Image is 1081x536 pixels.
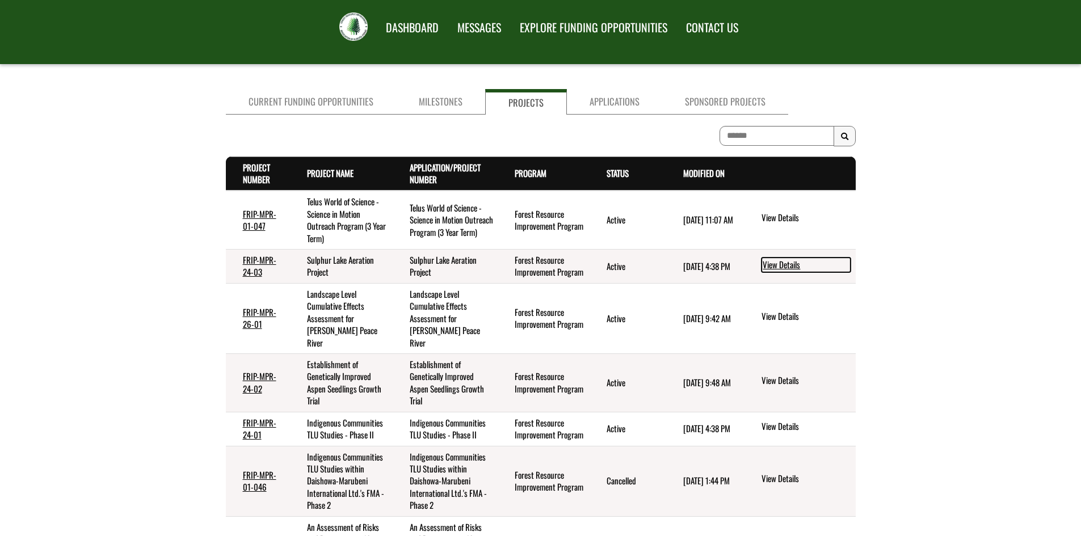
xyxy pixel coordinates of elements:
a: Program [515,167,546,179]
td: Establishment of Genetically Improved Aspen Seedlings Growth Trial [290,354,392,412]
a: FRIP-MPR-24-01 [243,416,276,441]
td: Active [590,354,666,412]
a: CONTACT US [678,14,747,42]
td: Indigenous Communities TLU Studies within Daishowa-Marubeni International Ltd.'s FMA - Phase 2 [290,446,392,516]
a: View details [762,310,851,324]
a: FRIP-MPR-24-02 [243,370,276,394]
time: [DATE] 11:07 AM [683,213,733,226]
a: DASHBOARD [377,14,447,42]
a: Modified On [683,167,725,179]
time: [DATE] 1:44 PM [683,474,730,487]
time: [DATE] 4:38 PM [683,260,730,272]
a: Project Name [307,167,354,179]
a: View details [762,258,851,272]
td: Establishment of Genetically Improved Aspen Seedlings Growth Trial [393,354,498,412]
td: Sulphur Lake Aeration Project [393,250,498,284]
a: Current Funding Opportunities [226,89,396,115]
td: 6/8/2025 1:44 PM [666,446,743,516]
a: Sponsored Projects [662,89,788,115]
td: 6/6/2025 4:38 PM [666,250,743,284]
th: Actions [743,157,855,191]
td: Telus World of Science - Science in Motion Outreach Program (3 Year Term) [290,191,392,249]
td: Active [590,250,666,284]
a: FRIP-MPR-26-01 [243,306,276,330]
a: Projects [485,89,567,115]
a: Status [607,167,629,179]
td: Indigenous Communities TLU Studies - Phase II [393,412,498,446]
td: Active [590,412,666,446]
td: action menu [743,354,855,412]
td: Sulphur Lake Aeration Project [290,250,392,284]
time: [DATE] 9:48 AM [683,376,731,389]
a: Project Number [243,161,270,185]
td: Forest Resource Improvement Program [498,412,590,446]
td: action menu [743,446,855,516]
td: Indigenous Communities TLU Studies - Phase II [290,412,392,446]
td: FRIP-MPR-26-01 [226,283,291,353]
td: 6/6/2025 4:38 PM [666,412,743,446]
td: Active [590,283,666,353]
td: action menu [743,250,855,284]
td: FRIP-MPR-01-047 [226,191,291,249]
td: Forest Resource Improvement Program [498,191,590,249]
a: View details [762,420,851,434]
a: Milestones [396,89,485,115]
nav: Main Navigation [376,10,747,42]
td: Forest Resource Improvement Program [498,250,590,284]
td: action menu [743,283,855,353]
td: Indigenous Communities TLU Studies within Daishowa-Marubeni International Ltd.'s FMA - Phase 2 [393,446,498,516]
a: View details [762,374,851,388]
td: 7/9/2025 9:42 AM [666,283,743,353]
a: FRIP-MPR-01-047 [243,208,276,232]
td: Forest Resource Improvement Program [498,354,590,412]
a: View details [762,472,851,486]
a: MESSAGES [449,14,510,42]
a: FRIP-MPR-01-046 [243,469,276,493]
a: Application/Project Number [410,161,481,185]
td: Cancelled [590,446,666,516]
td: action menu [743,412,855,446]
td: Active [590,191,666,249]
td: FRIP-MPR-24-02 [226,354,291,412]
button: Search Results [834,126,856,146]
time: [DATE] 4:38 PM [683,422,730,434]
td: 2/25/2025 9:48 AM [666,354,743,412]
td: Landscape Level Cumulative Effects Assessment for Mercer Peace River [393,283,498,353]
a: View details [762,212,851,225]
td: Forest Resource Improvement Program [498,446,590,516]
img: FRIAA Submissions Portal [339,12,368,41]
td: FRIP-MPR-24-01 [226,412,291,446]
td: FRIP-MPR-01-046 [226,446,291,516]
time: [DATE] 9:42 AM [683,312,731,324]
a: Applications [567,89,662,115]
td: 5/14/2025 11:07 AM [666,191,743,249]
td: action menu [743,191,855,249]
td: Landscape Level Cumulative Effects Assessment for Mercer Peace River [290,283,392,353]
a: EXPLORE FUNDING OPPORTUNITIES [511,14,676,42]
td: Telus World of Science - Science in Motion Outreach Program (3 Year Term) [393,191,498,249]
td: Forest Resource Improvement Program [498,283,590,353]
td: FRIP-MPR-24-03 [226,250,291,284]
a: FRIP-MPR-24-03 [243,254,276,278]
